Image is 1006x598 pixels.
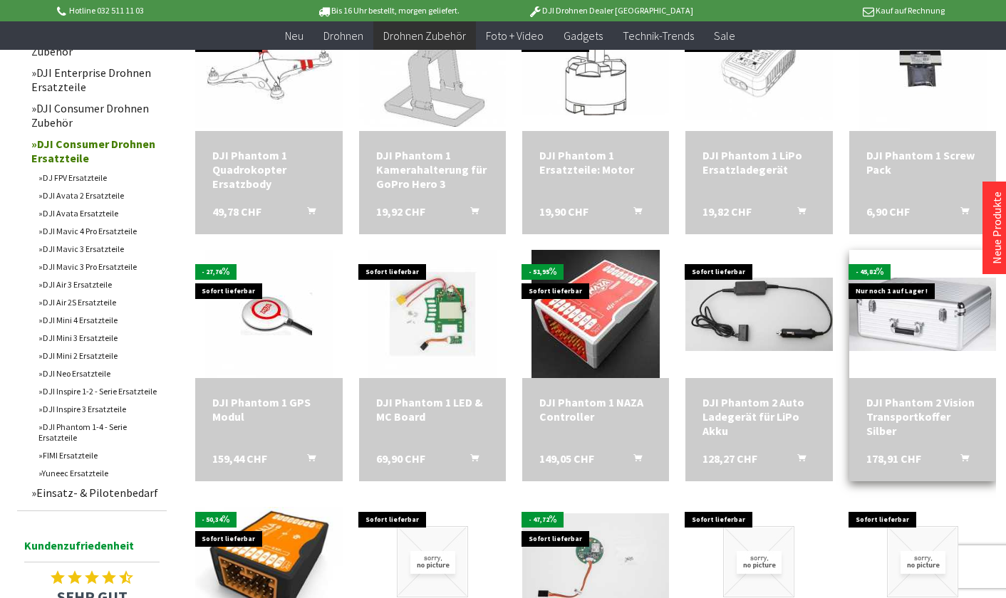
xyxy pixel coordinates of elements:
[702,148,815,177] a: DJI Phantom 1 LiPo Ersatzladegerät 19,82 CHF In den Warenkorb
[276,2,499,19] p: Bis 16 Uhr bestellt, morgen geliefert.
[376,451,425,466] span: 69,90 CHF
[376,395,489,424] a: DJI Phantom 1 LED & MC Board 69,90 CHF In den Warenkorb
[616,451,650,470] button: In den Warenkorb
[205,250,333,378] img: DJI Phantom 1 GPS Modul
[623,28,694,43] span: Technik-Trends
[539,451,594,466] span: 149,05 CHF
[31,169,167,187] a: DJ FPV Ersatzteile
[31,400,167,418] a: DJI Inspire 3 Ersatzteile
[373,21,476,51] a: Drohnen Zubehör
[31,311,167,329] a: DJI Mini 4 Ersatzteile
[212,395,325,424] div: DJI Phantom 1 GPS Modul
[24,98,167,133] a: DJI Consumer Drohnen Zubehör
[31,222,167,240] a: DJI Mavic 4 Pro Ersatzteile
[24,536,160,562] span: Kundenzufriedenheit
[531,250,660,378] img: DJI Phantom 1 NAZA Controller
[31,204,167,222] a: DJI Avata Ersatzteile
[31,258,167,276] a: DJI Mavic 3 Pro Ersatzteile
[943,204,978,223] button: In den Warenkorb
[539,148,652,177] a: DJI Phantom 1 Ersatzteile: Motor 19,90 CHF In den Warenkorb
[313,21,373,51] a: Drohnen
[780,204,814,223] button: In den Warenkorb
[685,278,832,352] img: DJI Phantom 2 Auto Ladegerät für LiPo Akku
[31,464,167,482] a: Yuneec Ersatzteile
[476,21,554,51] a: Foto + Video
[212,204,261,219] span: 49,78 CHF
[613,21,704,51] a: Technik-Trends
[31,418,167,446] a: DJI Phantom 1-4 - Serie Ersatzteile
[539,395,652,424] a: DJI Phantom 1 NAZA Controller 149,05 CHF In den Warenkorb
[31,187,167,204] a: DJI Avata 2 Ersatzteile
[31,446,167,464] a: FIMI Ersatzteile
[31,293,167,311] a: DJI Air 2S Ersatzteile
[564,28,603,43] span: Gadgets
[453,451,487,470] button: In den Warenkorb
[866,148,979,177] a: DJI Phantom 1 Screw Pack 6,90 CHF In den Warenkorb
[368,250,497,378] img: DJI Phantom 1 LED & MC Board
[486,28,544,43] span: Foto + Video
[31,382,167,400] a: DJI Inspire 1-2 - Serie Ersatzteile
[359,6,506,127] img: DJI Phantom 1 Kamerahalterung für GoPro Hero 3
[554,21,613,51] a: Gadgets
[212,451,267,466] span: 159,44 CHF
[383,28,466,43] span: Drohnen Zubehör
[323,28,363,43] span: Drohnen
[866,395,979,438] a: DJI Phantom 2 Vision Transportkoffer Silber 178,91 CHF In den Warenkorb
[31,329,167,347] a: DJI Mini 3 Ersatzteile
[539,204,588,219] span: 19,90 CHF
[702,148,815,177] div: DJI Phantom 1 LiPo Ersatzladegerät
[24,482,167,503] a: Einsatz- & Pilotenbedarf
[714,28,735,43] span: Sale
[702,204,752,219] span: 19,82 CHF
[859,3,987,131] img: DJI Phantom 1 Screw Pack
[723,526,794,597] img: DJI Phantom 2 Vision 1 Kompass / Compass
[31,347,167,364] a: DJI Mini 2 Ersatzteile
[499,2,722,19] p: DJI Drohnen Dealer [GEOGRAPHIC_DATA]
[866,395,979,438] div: DJI Phantom 2 Vision Transportkoffer Silber
[376,148,489,191] a: DJI Phantom 1 Kamerahalterung für GoPro Hero 3 19,92 CHF In den Warenkorb
[212,395,325,424] a: DJI Phantom 1 GPS Modul 159,44 CHF In den Warenkorb
[212,148,325,191] a: DJI Phantom 1 Quadrokopter Ersatzbody 49,78 CHF In den Warenkorb
[539,148,652,177] div: DJI Phantom 1 Ersatzteile: Motor
[376,395,489,424] div: DJI Phantom 1 LED & MC Board
[866,204,910,219] span: 6,90 CHF
[212,148,325,191] div: DJI Phantom 1 Quadrokopter Ersatzbody
[943,451,978,470] button: In den Warenkorb
[24,62,167,98] a: DJI Enterprise Drohnen Ersatzteile
[31,240,167,258] a: DJI Mavic 3 Ersatzteile
[290,451,324,470] button: In den Warenkorb
[722,2,944,19] p: Kauf auf Rechnung
[866,148,979,177] div: DJI Phantom 1 Screw Pack
[31,364,167,382] a: DJI Neo Ersatzteile
[704,21,745,51] a: Sale
[290,204,324,223] button: In den Warenkorb
[24,133,167,169] a: DJI Consumer Drohnen Ersatzteile
[397,526,468,597] img: DJI Phantom 2 Vision 1 Central Circuit Board
[685,14,832,120] img: DJI Phantom 1 LiPo Ersatzladegerät
[376,204,425,219] span: 19,92 CHF
[702,451,757,466] span: 128,27 CHF
[31,276,167,293] a: DJI Air 3 Ersatzteile
[376,148,489,191] div: DJI Phantom 1 Kamerahalterung für GoPro Hero 3
[195,6,342,128] img: DJI Phantom 1 Quadrokopter Ersatzbody
[990,192,1004,264] a: Neue Produkte
[285,28,304,43] span: Neu
[522,18,669,115] img: DJI Phantom 1 Ersatzteile: Motor
[702,395,815,438] div: DJI Phantom 2 Auto Ladegerät für LiPo Akku
[887,526,958,597] img: DJI Phantom 2 Vision 1 Craft / Basisdrohne
[702,395,815,438] a: DJI Phantom 2 Auto Ladegerät für LiPo Akku 128,27 CHF In den Warenkorb
[54,2,276,19] p: Hotline 032 511 11 03
[866,451,921,466] span: 178,91 CHF
[780,451,814,470] button: In den Warenkorb
[616,204,650,223] button: In den Warenkorb
[849,278,996,352] img: DJI Phantom 2 Vision Transportkoffer Silber
[275,21,313,51] a: Neu
[539,395,652,424] div: DJI Phantom 1 NAZA Controller
[453,204,487,223] button: In den Warenkorb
